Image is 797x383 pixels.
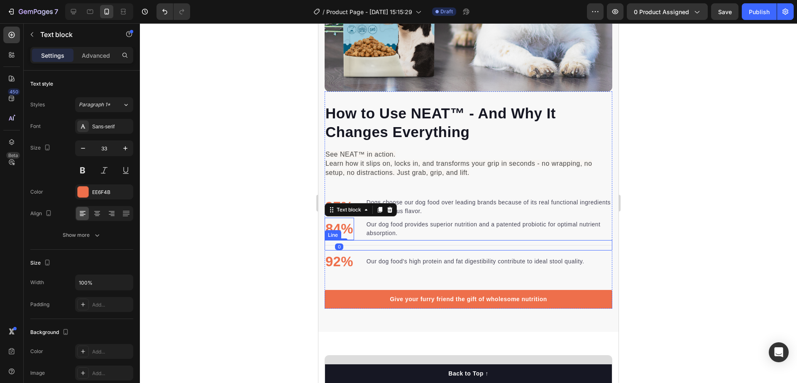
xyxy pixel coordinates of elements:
button: 0 product assigned [627,3,708,20]
div: Size [30,258,52,269]
iframe: Design area [318,23,619,383]
div: Styles [30,101,45,108]
div: Color [30,188,43,196]
div: Font [30,123,41,130]
div: Add... [92,301,131,309]
button: Save [711,3,738,20]
div: Text style [30,80,53,88]
div: Size [30,142,52,154]
div: Undo/Redo [156,3,190,20]
div: Add... [92,348,131,356]
span: Save [718,8,732,15]
p: Settings [41,51,64,60]
div: Sans-serif [92,123,131,130]
span: Draft [440,8,453,15]
div: Open Intercom Messenger [769,342,789,362]
button: 7 [3,3,62,20]
input: Auto [76,275,133,290]
button: Show more [30,228,133,243]
span: Paragraph 1* [79,101,110,108]
div: Width [30,279,44,286]
div: EE6F4B [92,189,131,196]
div: 450 [8,88,20,95]
button: Publish [742,3,777,20]
p: 7 [54,7,58,17]
p: Advanced [82,51,110,60]
span: Product Page - [DATE] 15:15:29 [326,7,412,16]
span: 0 product assigned [634,7,689,16]
div: Beta [6,152,20,159]
div: Show more [63,231,101,239]
div: Align [30,208,54,219]
div: Publish [749,7,770,16]
div: Add... [92,370,131,377]
div: Background [30,327,71,338]
div: Padding [30,301,49,308]
button: Paragraph 1* [75,97,133,112]
div: Color [30,348,43,355]
div: Image [30,369,45,377]
p: Text block [40,29,111,39]
span: / [323,7,325,16]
